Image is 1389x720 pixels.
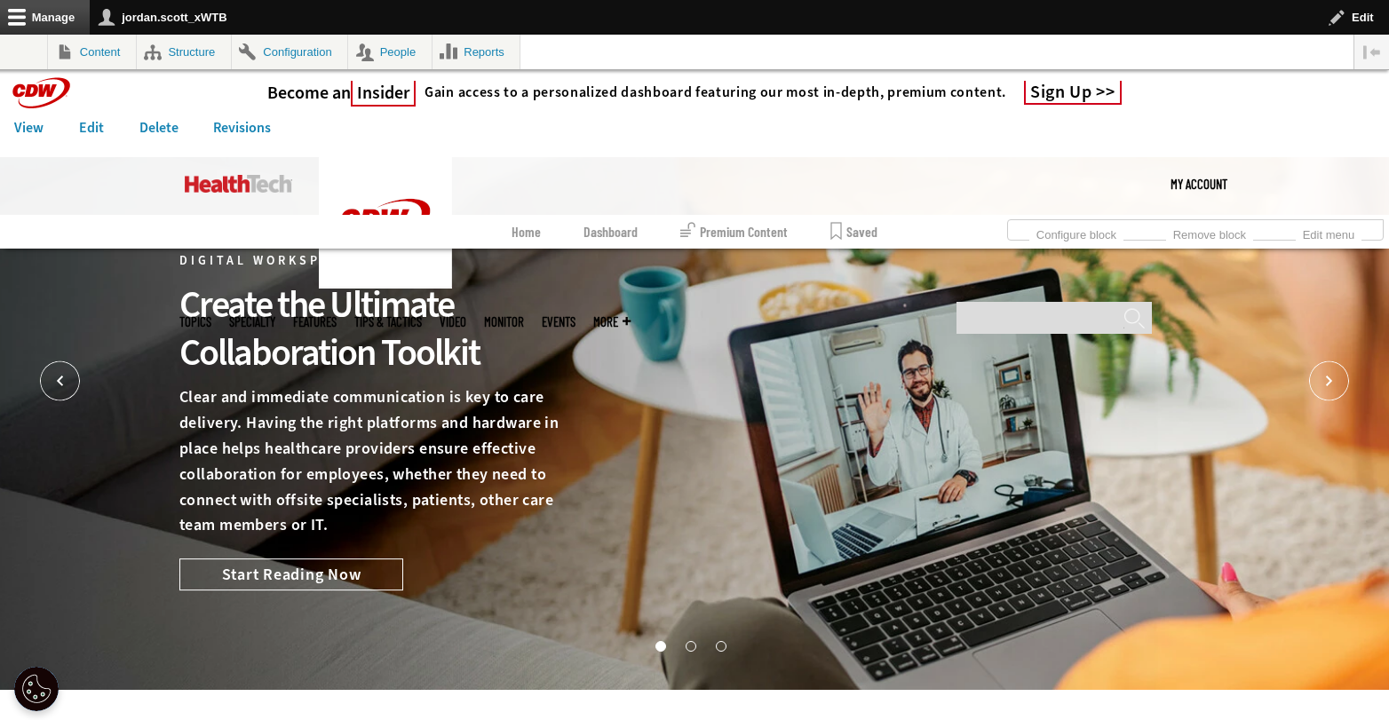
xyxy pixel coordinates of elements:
[185,175,292,193] img: Home
[179,315,211,328] span: Topics
[1024,81,1122,105] a: Sign Up
[40,361,80,401] button: Prev
[830,215,877,249] a: Saved
[137,35,231,69] a: Structure
[440,315,466,328] a: Video
[716,641,725,650] button: 3 of 3
[65,115,118,141] a: Edit
[542,315,575,328] a: Events
[14,667,59,711] button: Open Preferences
[680,215,788,249] a: Premium Content
[199,115,285,141] a: Revisions
[229,315,275,328] span: Specialty
[125,115,193,141] a: Delete
[348,35,432,69] a: People
[1029,223,1123,242] a: Configure block
[1296,223,1361,242] a: Edit menu
[179,384,591,538] p: Clear and immediate communication is key to care delivery. Having the right platforms and hardwar...
[655,641,664,650] button: 1 of 3
[425,83,1006,101] h4: Gain access to a personalized dashboard featuring our most in-depth, premium content.
[484,315,524,328] a: MonITor
[1171,157,1227,210] div: User menu
[1309,361,1349,401] button: Next
[593,315,631,328] span: More
[1354,35,1389,69] button: Vertical orientation
[48,35,136,69] a: Content
[14,667,59,711] div: Cookie Settings
[179,558,403,590] a: Start Reading Now
[512,215,541,249] a: Home
[686,641,694,650] button: 2 of 3
[354,315,422,328] a: Tips & Tactics
[267,82,416,104] a: Become anInsider
[433,35,520,69] a: Reports
[179,281,591,376] div: Create the Ultimate Collaboration Toolkit
[293,315,337,328] a: Features
[1166,223,1253,242] a: Remove block
[319,157,452,289] img: Home
[351,81,416,107] span: Insider
[416,83,1006,101] a: Gain access to a personalized dashboard featuring our most in-depth, premium content.
[232,35,347,69] a: Configuration
[319,274,452,293] a: CDW
[267,82,416,104] h3: Become an
[583,215,638,249] a: Dashboard
[1171,157,1227,210] a: My Account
